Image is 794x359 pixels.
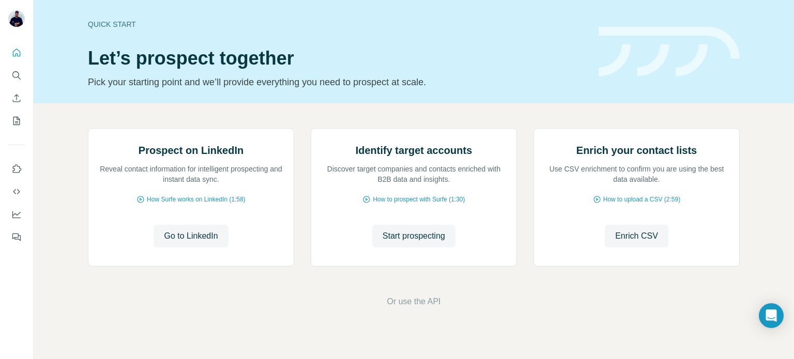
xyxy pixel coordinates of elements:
span: How to prospect with Surfe (1:30) [373,195,465,204]
button: Start prospecting [372,225,455,247]
span: How Surfe works on LinkedIn (1:58) [147,195,246,204]
span: Enrich CSV [615,230,658,242]
button: Search [8,66,25,85]
button: Quick start [8,43,25,62]
p: Reveal contact information for intelligent prospecting and instant data sync. [99,164,283,184]
h2: Prospect on LinkedIn [139,143,243,158]
button: Dashboard [8,205,25,224]
div: Open Intercom Messenger [759,303,784,328]
button: My lists [8,112,25,130]
h2: Identify target accounts [356,143,472,158]
img: Avatar [8,10,25,27]
button: Or use the API [387,295,440,308]
button: Enrich CSV [605,225,668,247]
button: Enrich CSV [8,89,25,107]
p: Pick your starting point and we’ll provide everything you need to prospect at scale. [88,75,586,89]
button: Go to LinkedIn [154,225,228,247]
button: Feedback [8,228,25,246]
p: Use CSV enrichment to confirm you are using the best data available. [544,164,729,184]
button: Use Surfe on LinkedIn [8,160,25,178]
span: Start prospecting [383,230,445,242]
button: Use Surfe API [8,182,25,201]
span: How to upload a CSV (2:59) [603,195,680,204]
span: Go to LinkedIn [164,230,218,242]
h1: Let’s prospect together [88,48,586,69]
p: Discover target companies and contacts enriched with B2B data and insights. [322,164,506,184]
div: Quick start [88,19,586,29]
img: banner [599,27,740,77]
h2: Enrich your contact lists [576,143,697,158]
